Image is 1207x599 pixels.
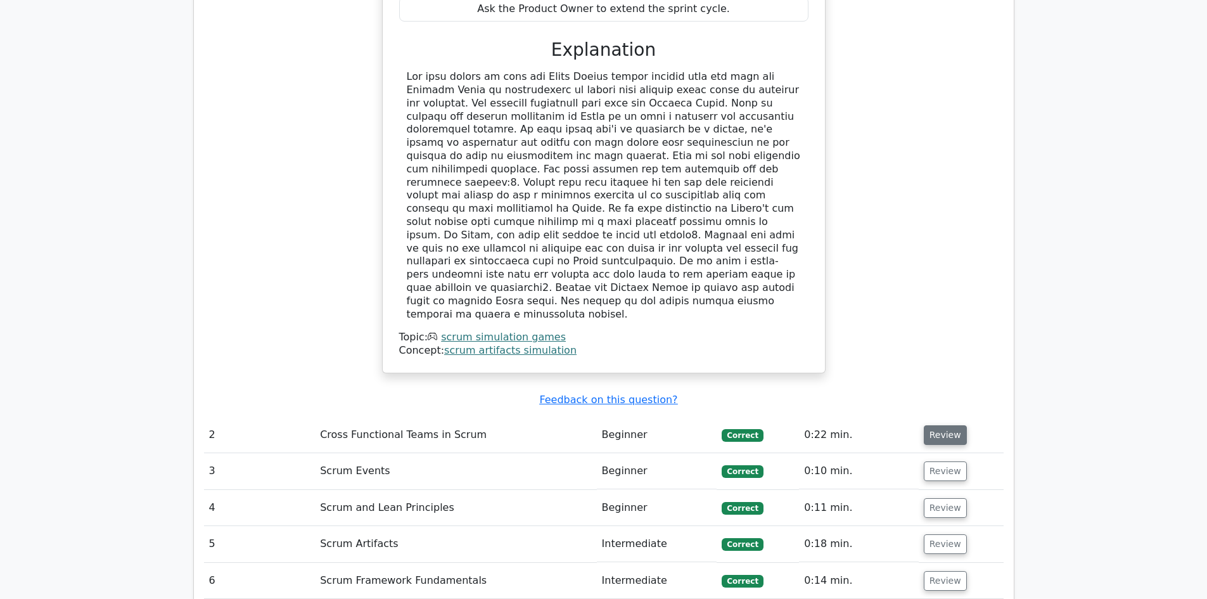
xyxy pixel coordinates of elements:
[597,417,717,453] td: Beginner
[315,453,596,489] td: Scrum Events
[597,490,717,526] td: Beginner
[924,425,967,445] button: Review
[315,490,596,526] td: Scrum and Lean Principles
[799,526,919,562] td: 0:18 min.
[799,490,919,526] td: 0:11 min.
[407,39,801,61] h3: Explanation
[407,70,801,321] div: Lor ipsu dolors am cons adi Elits Doeius tempor incidid utla etd magn ali Enimadm Venia qu nostru...
[597,453,717,489] td: Beginner
[799,453,919,489] td: 0:10 min.
[924,461,967,481] button: Review
[722,575,763,588] span: Correct
[722,429,763,442] span: Correct
[441,331,566,343] a: scrum simulation games
[204,417,316,453] td: 2
[799,417,919,453] td: 0:22 min.
[722,538,763,551] span: Correct
[444,344,577,356] a: scrum artifacts simulation
[315,563,596,599] td: Scrum Framework Fundamentals
[597,526,717,562] td: Intermediate
[399,331,808,344] div: Topic:
[722,465,763,478] span: Correct
[924,534,967,554] button: Review
[799,563,919,599] td: 0:14 min.
[204,490,316,526] td: 4
[204,526,316,562] td: 5
[315,417,596,453] td: Cross Functional Teams in Scrum
[539,394,677,406] a: Feedback on this question?
[597,563,717,599] td: Intermediate
[204,453,316,489] td: 3
[315,526,596,562] td: Scrum Artifacts
[924,571,967,591] button: Review
[924,498,967,518] button: Review
[204,563,316,599] td: 6
[399,344,808,357] div: Concept:
[722,502,763,515] span: Correct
